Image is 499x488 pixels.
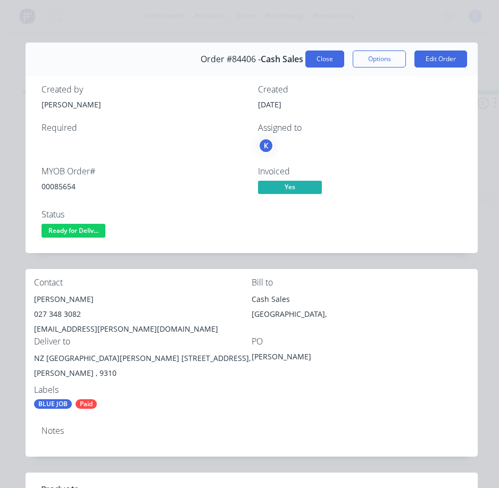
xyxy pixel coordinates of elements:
[353,51,406,68] button: Options
[34,277,252,288] div: Contact
[41,85,245,95] div: Created by
[34,322,252,336] div: [EMAIL_ADDRESS][PERSON_NAME][DOMAIN_NAME]
[258,123,462,133] div: Assigned to
[34,399,72,409] div: BLUE JOB
[252,277,469,288] div: Bill to
[34,292,252,307] div: [PERSON_NAME]
[414,51,467,68] button: Edit Order
[34,351,252,385] div: NZ [GEOGRAPHIC_DATA][PERSON_NAME] [STREET_ADDRESS],[PERSON_NAME] , 9310
[34,292,252,336] div: [PERSON_NAME]027 348 3082[EMAIL_ADDRESS][PERSON_NAME][DOMAIN_NAME]
[41,426,462,436] div: Notes
[34,336,252,347] div: Deliver to
[201,54,261,64] span: Order #84406 -
[41,166,245,176] div: MYOB Order #
[41,224,105,240] button: Ready for Deliv...
[305,51,344,68] button: Close
[76,399,97,409] div: Paid
[261,54,303,64] span: Cash Sales
[41,224,105,237] span: Ready for Deliv...
[34,385,252,395] div: Labels
[252,292,469,326] div: Cash Sales[GEOGRAPHIC_DATA],
[41,181,245,192] div: 00085654
[252,336,469,347] div: PO
[258,138,274,154] button: K
[252,351,385,366] div: [PERSON_NAME]
[34,351,252,366] div: NZ [GEOGRAPHIC_DATA][PERSON_NAME] [STREET_ADDRESS],
[41,209,245,220] div: Status
[41,123,245,133] div: Required
[258,181,322,194] span: Yes
[258,85,462,95] div: Created
[252,292,469,307] div: Cash Sales
[258,166,462,176] div: Invoiced
[252,307,469,322] div: [GEOGRAPHIC_DATA],
[34,366,252,381] div: [PERSON_NAME] , 9310
[258,99,281,110] span: [DATE]
[34,307,252,322] div: 027 348 3082
[41,99,245,110] div: [PERSON_NAME]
